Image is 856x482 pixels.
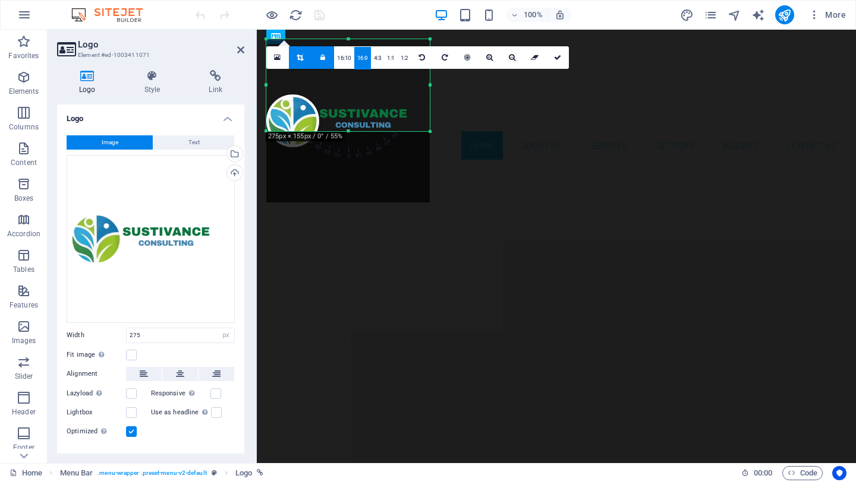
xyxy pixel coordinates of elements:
[524,46,546,69] a: Reset
[153,135,234,150] button: Text
[78,39,244,50] h2: Logo
[151,405,211,420] label: Use as headline
[832,466,846,480] button: Usercentrics
[788,466,817,480] span: Code
[15,372,33,381] p: Slider
[728,8,742,22] button: navigator
[57,70,122,95] h4: Logo
[704,8,718,22] button: pages
[67,155,235,323] div: Logo_Sustivance_Transparent-A9Vt-G_wqTaEFzhR19wlUQ.png
[680,8,694,22] i: Design (Ctrl+Alt+Y)
[78,50,221,61] h3: Element #ed-1003411071
[524,8,543,22] h6: 100%
[60,466,93,480] span: Click to select. Double-click to edit
[555,9,565,20] i: On resize automatically adjust zoom level to fit chosen device.
[67,332,126,338] label: Width
[506,8,548,22] button: 100%
[501,46,524,69] a: Zoom out
[60,466,264,480] nav: breadcrumb
[188,135,200,150] span: Text
[334,47,354,69] a: 16:10
[57,448,244,477] h4: Text
[804,5,851,24] button: More
[479,46,501,69] a: Zoom in
[311,46,334,69] a: Keep aspect ratio
[68,8,158,22] img: Editor Logo
[67,348,126,362] label: Fit image
[257,470,263,476] i: This element is linked
[741,466,773,480] h6: Session time
[10,466,42,480] a: Click to cancel selection. Double-click to open Pages
[13,265,34,274] p: Tables
[354,47,371,69] a: 16:9
[12,407,36,417] p: Header
[151,386,210,401] label: Responsive
[384,47,398,69] a: 1:1
[97,466,206,480] span: . menu-wrapper .preset-menu-v2-default
[288,8,303,22] button: reload
[235,466,252,480] span: Click to select. Double-click to edit
[456,46,479,69] a: Center
[289,46,311,69] a: Crop mode
[751,8,765,22] i: AI Writer
[9,122,39,132] p: Columns
[10,300,38,310] p: Features
[398,47,411,69] a: 1:2
[289,8,303,22] i: Reload page
[754,466,772,480] span: 00 00
[67,424,126,439] label: Optimized
[546,46,569,69] a: Confirm
[212,470,217,476] i: This element is a customizable preset
[680,8,694,22] button: design
[762,468,764,477] span: :
[704,8,717,22] i: Pages (Ctrl+Alt+S)
[102,135,118,150] span: Image
[728,8,741,22] i: Navigator
[8,51,39,61] p: Favorites
[9,87,39,96] p: Elements
[7,229,40,239] p: Accordion
[67,386,126,401] label: Lazyload
[782,466,823,480] button: Code
[187,70,244,95] h4: Link
[11,158,37,167] p: Content
[751,8,766,22] button: text_generator
[411,46,433,69] a: Rotate left 90°
[122,70,187,95] h4: Style
[433,46,456,69] a: Rotate right 90°
[14,194,34,203] p: Boxes
[67,367,126,381] label: Alignment
[266,46,289,69] a: Select files from the file manager, stock photos, or upload file(s)
[57,104,244,126] h4: Logo
[67,135,153,150] button: Image
[13,443,34,452] p: Footer
[808,9,846,21] span: More
[67,405,126,420] label: Lightbox
[371,47,385,69] a: 4:3
[775,5,794,24] button: publish
[12,336,36,345] p: Images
